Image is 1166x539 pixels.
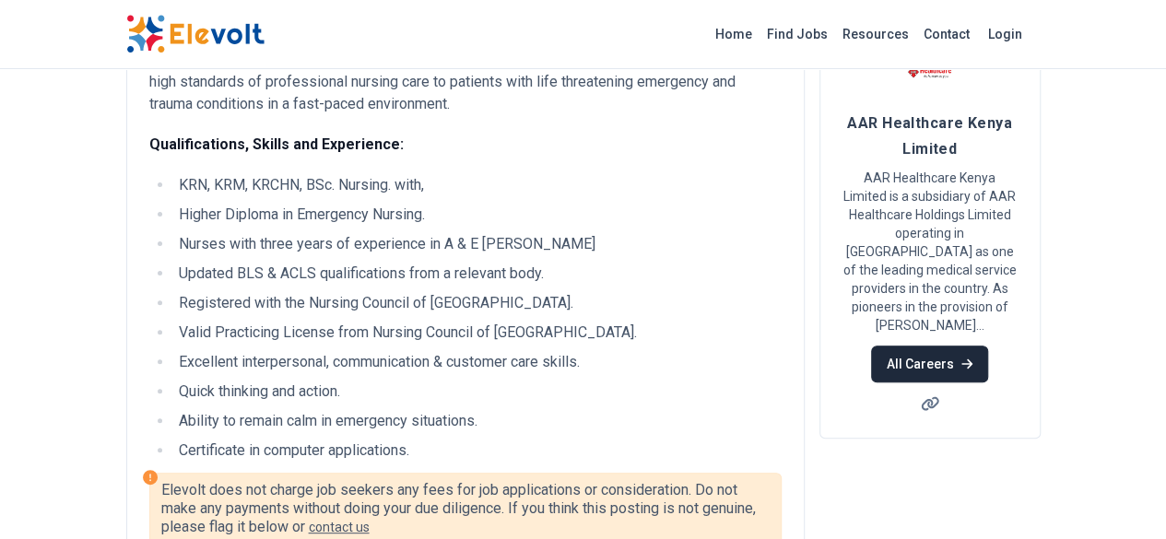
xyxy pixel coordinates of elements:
p: Reporting to the Nurse Lead – A & E, the successful candidates will be responsible for providing ... [149,49,782,115]
iframe: Chat Widget [1074,451,1166,539]
li: Registered with the Nursing Council of [GEOGRAPHIC_DATA]. [173,292,782,314]
a: Resources [835,19,916,49]
p: AAR Healthcare Kenya Limited is a subsidiary of AAR Healthcare Holdings Limited operating in [GEO... [842,169,1018,334]
li: Certificate in computer applications. [173,439,782,462]
img: AAR Healthcare Kenya Limited [907,49,953,95]
a: All Careers [871,346,988,382]
li: Higher Diploma in Emergency Nursing. [173,204,782,226]
span: AAR Healthcare Kenya Limited [847,114,1012,158]
li: Ability to remain calm in emergency situations. [173,410,782,432]
li: Nurses with three years of experience in A & E [PERSON_NAME] [173,233,782,255]
a: contact us [309,520,370,534]
strong: Qualifications, Skills and Experience: [149,135,404,153]
a: Contact [916,19,977,49]
img: Elevolt [126,15,265,53]
li: Quick thinking and action. [173,381,782,403]
li: Updated BLS & ACLS qualifications from a relevant body. [173,263,782,285]
a: Home [708,19,760,49]
a: Login [977,16,1033,53]
li: Valid Practicing License from Nursing Council of [GEOGRAPHIC_DATA]. [173,322,782,344]
a: Find Jobs [760,19,835,49]
li: Excellent interpersonal, communication & customer care skills. [173,351,782,373]
li: KRN, KRM, KRCHN, BSc. Nursing. with, [173,174,782,196]
p: Elevolt does not charge job seekers any fees for job applications or consideration. Do not make a... [161,481,770,536]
